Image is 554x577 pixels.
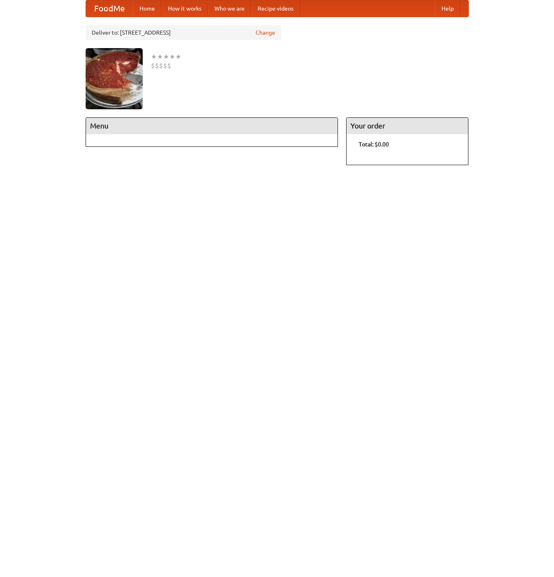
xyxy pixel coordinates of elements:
li: $ [163,61,167,70]
li: $ [151,61,155,70]
li: ★ [175,52,181,61]
a: Home [133,0,161,17]
li: ★ [157,52,163,61]
li: $ [167,61,171,70]
a: Who we are [208,0,251,17]
li: ★ [163,52,169,61]
a: FoodMe [86,0,133,17]
img: angular.jpg [86,48,143,109]
li: ★ [151,52,157,61]
a: How it works [161,0,208,17]
li: $ [155,61,159,70]
a: Help [435,0,460,17]
li: ★ [169,52,175,61]
h4: Menu [86,118,338,134]
h4: Your order [347,118,468,134]
div: Deliver to: [STREET_ADDRESS] [86,25,281,40]
li: $ [159,61,163,70]
b: Total: $0.00 [359,141,389,148]
a: Change [256,29,275,37]
a: Recipe videos [251,0,300,17]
